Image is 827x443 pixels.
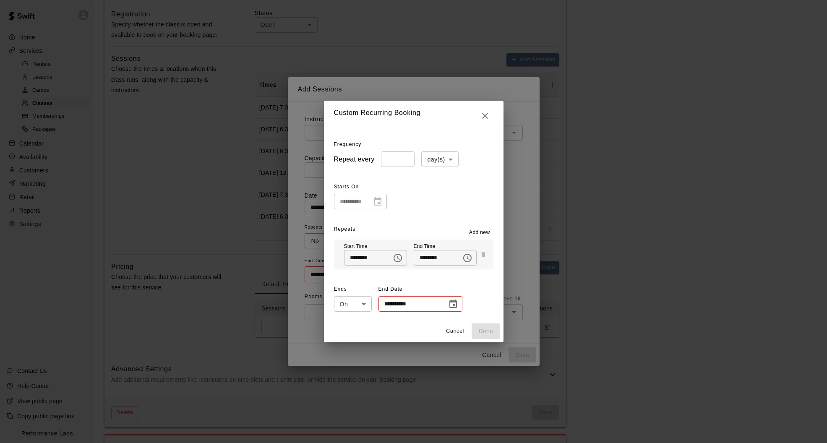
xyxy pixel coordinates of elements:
[378,283,462,296] span: End Date
[389,250,406,266] button: Choose time, selected time is 4:30 PM
[466,226,493,240] button: Add new
[334,283,372,296] span: Ends
[445,296,462,313] button: Choose date
[334,154,375,165] h6: Repeat every
[344,243,407,250] p: Start Time
[414,243,477,250] p: End Time
[421,151,458,167] div: day(s)
[459,250,476,266] button: Choose time, selected time is 5:30 PM
[477,107,493,124] button: Close
[334,296,372,312] div: On
[441,325,468,338] button: Cancel
[334,226,356,232] span: Repeats
[324,101,504,131] h2: Custom Recurring Booking
[469,229,490,237] span: Add new
[334,141,362,147] span: Frequency
[334,180,387,194] span: Starts On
